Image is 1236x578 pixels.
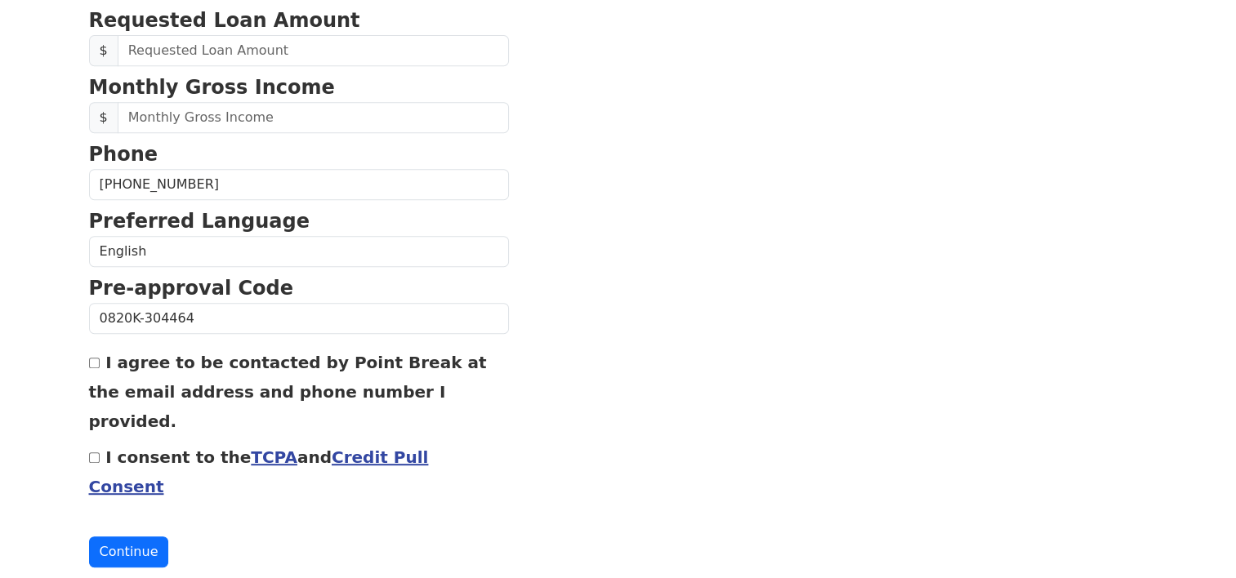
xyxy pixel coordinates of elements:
a: TCPA [251,447,297,467]
span: $ [89,35,118,66]
strong: Requested Loan Amount [89,9,360,32]
strong: Phone [89,143,158,166]
label: I agree to be contacted by Point Break at the email address and phone number I provided. [89,353,487,431]
input: Monthly Gross Income [118,102,509,133]
input: Phone [89,169,509,200]
input: Requested Loan Amount [118,35,509,66]
strong: Pre-approval Code [89,277,294,300]
p: Monthly Gross Income [89,73,509,102]
button: Continue [89,536,169,567]
strong: Preferred Language [89,210,310,233]
span: $ [89,102,118,133]
label: I consent to the and [89,447,429,496]
input: Pre-approval Code [89,303,509,334]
